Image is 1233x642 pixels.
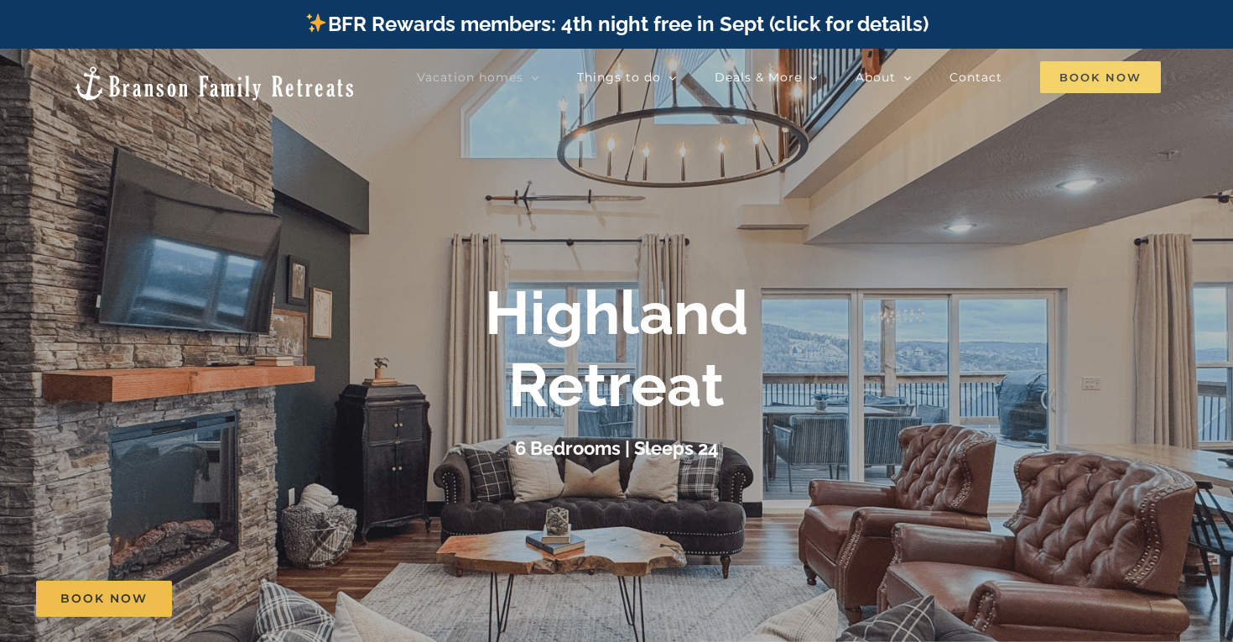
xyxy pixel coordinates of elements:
[60,592,148,606] span: Book Now
[715,71,802,83] span: Deals & More
[856,60,912,94] a: About
[949,71,1002,83] span: Contact
[1040,61,1161,93] span: Book Now
[417,71,523,83] span: Vacation homes
[306,13,326,33] img: ✨
[856,71,896,83] span: About
[515,437,719,459] h3: 6 Bedrooms | Sleeps 24
[417,60,539,94] a: Vacation homes
[577,71,661,83] span: Things to do
[72,65,356,102] img: Branson Family Retreats Logo
[417,60,1161,94] nav: Main Menu
[485,277,748,420] b: Highland Retreat
[577,60,677,94] a: Things to do
[949,60,1002,94] a: Contact
[36,581,172,617] a: Book Now
[715,60,818,94] a: Deals & More
[304,12,928,36] a: BFR Rewards members: 4th night free in Sept (click for details)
